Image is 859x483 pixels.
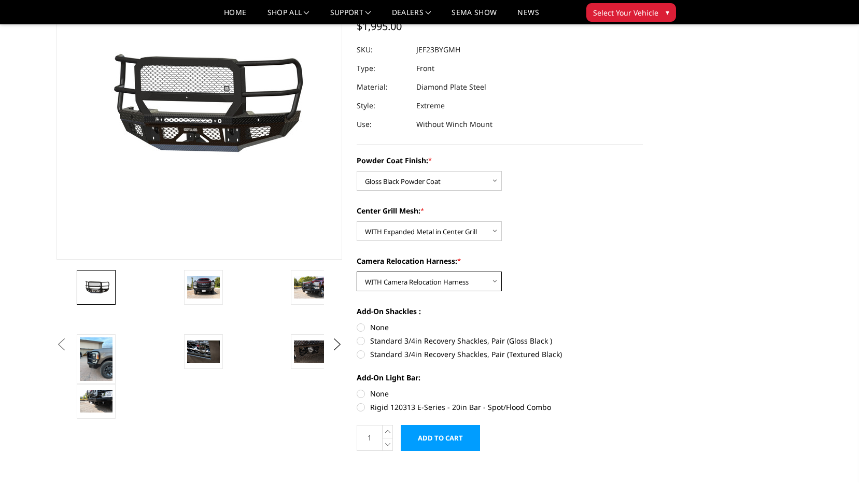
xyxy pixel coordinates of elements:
dd: Front [416,59,434,78]
button: Previous [54,337,69,352]
a: shop all [267,9,309,24]
span: Select Your Vehicle [593,7,658,18]
a: SEMA Show [452,9,497,24]
img: 2023-2025 Ford F250-350 - FT Series - Extreme Front Bumper [80,337,112,381]
label: Standard 3/4in Recovery Shackles, Pair (Textured Black) [357,349,643,360]
a: Support [330,9,371,24]
a: Dealers [392,9,431,24]
a: Home [224,9,246,24]
img: 2023-2025 Ford F250-350 - FT Series - Extreme Front Bumper [294,340,327,362]
img: 2023-2025 Ford F250-350 - FT Series - Extreme Front Bumper [187,276,220,298]
span: ▾ [666,7,669,18]
img: 2023-2025 Ford F250-350 - FT Series - Extreme Front Bumper [80,280,112,295]
label: Add-On Light Bar: [357,372,643,383]
dt: SKU: [357,40,409,59]
a: News [517,9,539,24]
label: None [357,388,643,399]
span: $1,995.00 [357,19,402,33]
label: None [357,322,643,333]
input: Add to Cart [401,425,480,451]
dd: Extreme [416,96,445,115]
label: Center Grill Mesh: [357,205,643,216]
img: 2023-2025 Ford F250-350 - FT Series - Extreme Front Bumper [80,390,112,412]
label: Add-On Shackles : [357,306,643,317]
img: 2023-2025 Ford F250-350 - FT Series - Extreme Front Bumper [294,276,327,298]
label: Standard 3/4in Recovery Shackles, Pair (Gloss Black ) [357,335,643,346]
dd: Without Winch Mount [416,115,492,134]
dd: Diamond Plate Steel [416,78,486,96]
label: Camera Relocation Harness: [357,255,643,266]
dt: Use: [357,115,409,134]
button: Next [329,337,345,352]
dt: Style: [357,96,409,115]
dd: JEF23BYGMH [416,40,460,59]
label: Rigid 120313 E-Series - 20in Bar - Spot/Flood Combo [357,402,643,413]
dt: Material: [357,78,409,96]
button: Select Your Vehicle [586,3,676,22]
label: Powder Coat Finish: [357,155,643,166]
img: 2023-2025 Ford F250-350 - FT Series - Extreme Front Bumper [187,340,220,362]
dt: Type: [357,59,409,78]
